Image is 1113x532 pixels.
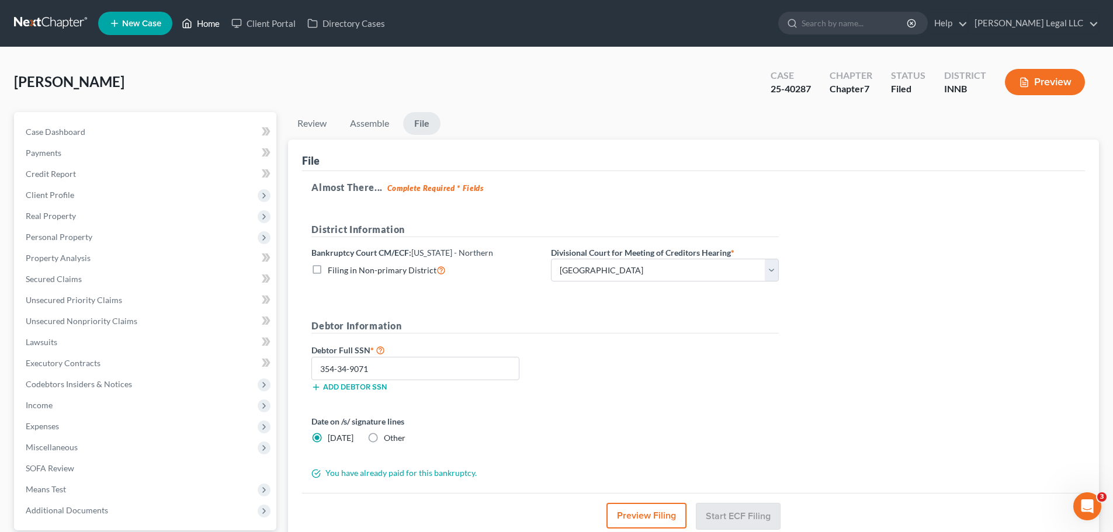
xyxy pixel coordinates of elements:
[830,69,872,82] div: Chapter
[802,12,909,34] input: Search by name...
[328,433,353,443] span: [DATE]
[306,467,785,479] div: You have already paid for this bankruptcy.
[311,180,1076,194] h5: Almost There...
[328,265,436,275] span: Filing in Non-primary District
[26,127,85,137] span: Case Dashboard
[26,169,76,179] span: Credit Report
[16,332,276,353] a: Lawsuits
[26,274,82,284] span: Secured Claims
[302,154,320,168] div: File
[26,148,61,158] span: Payments
[311,246,493,259] label: Bankruptcy Court CM/ECF:
[288,112,336,135] a: Review
[26,211,76,221] span: Real Property
[122,19,161,28] span: New Case
[301,13,391,34] a: Directory Cases
[226,13,301,34] a: Client Portal
[26,505,108,515] span: Additional Documents
[1073,492,1101,520] iframe: Intercom live chat
[26,484,66,494] span: Means Test
[387,183,484,193] strong: Complete Required * Fields
[26,358,100,368] span: Executory Contracts
[403,112,441,135] a: File
[26,232,92,242] span: Personal Property
[969,13,1098,34] a: [PERSON_NAME] Legal LLC
[16,311,276,332] a: Unsecured Nonpriority Claims
[696,503,781,530] button: Start ECF Filing
[411,248,493,258] span: [US_STATE] - Northern
[311,415,539,427] label: Date on /s/ signature lines
[176,13,226,34] a: Home
[16,142,276,164] a: Payments
[1097,492,1107,502] span: 3
[26,316,137,326] span: Unsecured Nonpriority Claims
[311,357,519,380] input: XXX-XX-XXXX
[928,13,968,34] a: Help
[311,222,779,237] h5: District Information
[944,82,986,96] div: INNB
[771,82,811,96] div: 25-40287
[891,69,925,82] div: Status
[26,295,122,305] span: Unsecured Priority Claims
[26,421,59,431] span: Expenses
[26,442,78,452] span: Miscellaneous
[26,379,132,389] span: Codebtors Insiders & Notices
[1005,69,1085,95] button: Preview
[16,353,276,374] a: Executory Contracts
[306,343,545,357] label: Debtor Full SSN
[16,248,276,269] a: Property Analysis
[16,164,276,185] a: Credit Report
[606,503,686,528] button: Preview Filing
[26,190,74,200] span: Client Profile
[551,246,734,259] label: Divisional Court for Meeting of Creditors Hearing
[341,112,398,135] a: Assemble
[830,82,872,96] div: Chapter
[14,73,124,90] span: [PERSON_NAME]
[944,69,986,82] div: District
[384,433,405,443] span: Other
[16,121,276,142] a: Case Dashboard
[26,253,91,263] span: Property Analysis
[16,290,276,311] a: Unsecured Priority Claims
[311,319,779,333] h5: Debtor Information
[26,400,53,410] span: Income
[771,69,811,82] div: Case
[891,82,925,96] div: Filed
[16,269,276,290] a: Secured Claims
[864,83,869,94] span: 7
[16,458,276,479] a: SOFA Review
[26,337,57,347] span: Lawsuits
[26,463,74,473] span: SOFA Review
[311,383,387,392] button: Add debtor SSN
